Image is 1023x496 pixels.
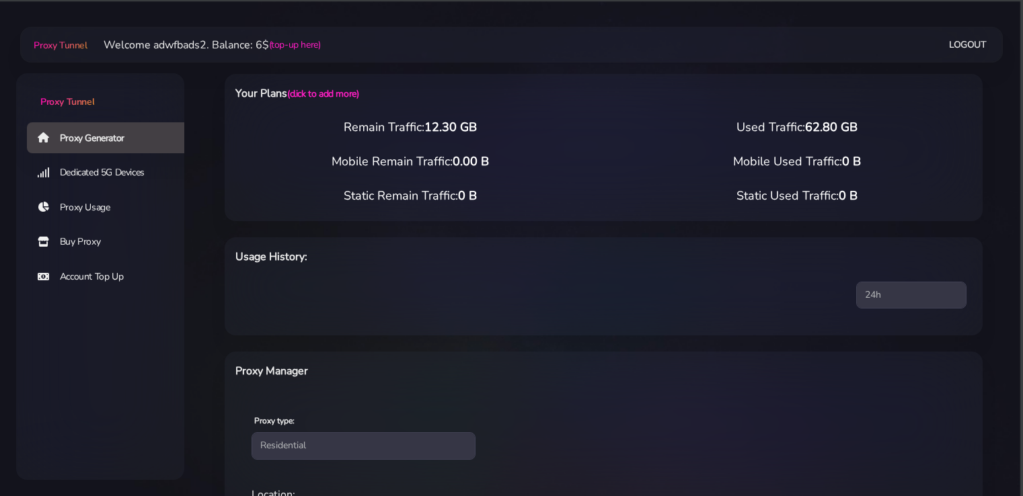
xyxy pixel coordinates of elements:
[217,187,604,205] div: Static Remain Traffic:
[805,119,858,135] span: 62.80 GB
[604,118,991,136] div: Used Traffic:
[453,153,489,169] span: 0.00 B
[217,118,604,136] div: Remain Traffic:
[235,362,658,380] h6: Proxy Manager
[34,39,87,52] span: Proxy Tunnel
[949,32,987,57] a: Logout
[217,153,604,171] div: Mobile Remain Traffic:
[40,95,94,108] span: Proxy Tunnel
[27,226,195,257] a: Buy Proxy
[27,157,195,188] a: Dedicated 5G Devices
[31,34,87,56] a: Proxy Tunnel
[254,415,295,427] label: Proxy type:
[27,122,195,153] a: Proxy Generator
[87,37,321,53] li: Welcome adwfbads2. Balance: 6$
[604,153,991,171] div: Mobile Used Traffic:
[235,85,658,102] h6: Your Plans
[287,87,358,100] a: (click to add more)
[269,38,321,52] a: (top-up here)
[27,192,195,223] a: Proxy Usage
[458,188,477,204] span: 0 B
[235,248,658,265] h6: Usage History:
[842,153,861,169] span: 0 B
[424,119,477,135] span: 12.30 GB
[839,188,858,204] span: 0 B
[27,261,195,292] a: Account Top Up
[604,187,991,205] div: Static Used Traffic:
[946,419,1006,479] iframe: Webchat Widget
[16,73,184,109] a: Proxy Tunnel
